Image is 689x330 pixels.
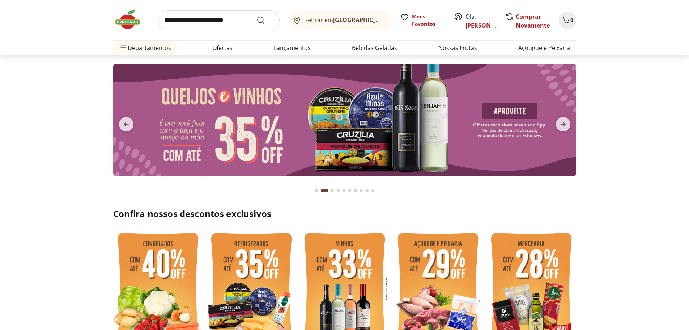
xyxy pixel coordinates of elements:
[358,182,364,199] button: Go to page 8 from fs-carousel
[550,117,576,131] button: next
[256,16,274,25] button: Submit Search
[113,208,576,220] h2: Confira nossos descontos exclusivos
[370,182,376,199] button: Go to page 10 from fs-carousel
[347,182,353,199] button: Go to page 6 from fs-carousel
[288,10,392,30] button: Retirar em[GEOGRAPHIC_DATA]/[GEOGRAPHIC_DATA]
[274,43,311,52] a: Lançamentos
[438,43,477,52] a: Nossas Frutas
[352,43,397,52] a: Bebidas Geladas
[314,182,319,199] button: Go to page 1 from fs-carousel
[518,43,570,52] a: Açougue e Peixaria
[335,182,341,199] button: Go to page 4 from fs-carousel
[333,16,455,24] b: [GEOGRAPHIC_DATA]/[GEOGRAPHIC_DATA]
[319,182,329,199] button: Current page from fs-carousel
[559,12,576,29] button: Carrinho
[119,39,128,57] button: Menu
[465,12,498,30] span: Olá,
[113,9,149,30] img: Hortifruti
[304,17,384,23] span: Retirar em
[516,13,550,29] a: Comprar Novamente
[364,182,370,199] button: Go to page 9 from fs-carousel
[353,182,358,199] button: Go to page 7 from fs-carousel
[570,17,573,24] span: 0
[465,21,513,29] a: [PERSON_NAME]
[329,182,335,199] button: Go to page 3 from fs-carousel
[158,10,280,30] input: search
[341,182,347,199] button: Go to page 5 from fs-carousel
[113,64,576,176] img: queijos e vinhos
[119,39,171,57] span: Departamentos
[212,43,233,52] a: Ofertas
[113,117,139,131] button: previous
[412,13,445,28] span: Meus Favoritos
[400,13,445,28] a: Meus Favoritos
